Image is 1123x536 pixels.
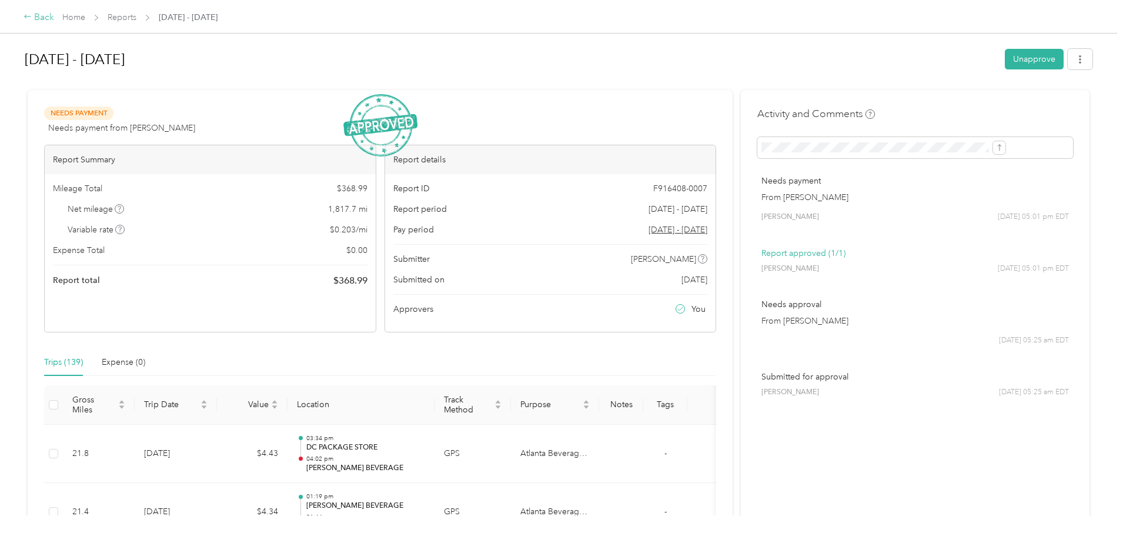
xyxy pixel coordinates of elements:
td: GPS [435,425,511,484]
button: Unapprove [1005,49,1064,69]
span: [DATE] 05:01 pm EDT [998,264,1069,274]
span: $ 0.00 [346,244,367,257]
th: Tags [643,385,687,425]
span: You [691,303,706,315]
span: [DATE] [681,274,707,286]
span: caret-up [583,398,590,405]
span: [PERSON_NAME] [761,212,819,222]
td: Atlanta Beverage Company [511,425,599,484]
th: Purpose [511,385,599,425]
span: caret-down [271,404,278,411]
span: [DATE] 05:01 pm EDT [998,212,1069,222]
iframe: Everlance-gr Chat Button Frame [1057,470,1123,536]
span: Gross Miles [72,395,116,415]
span: caret-up [200,398,208,405]
th: Gross Miles [63,385,135,425]
a: Reports [108,12,136,22]
span: [PERSON_NAME] [631,253,696,265]
span: Needs payment from [PERSON_NAME] [48,122,195,134]
span: caret-up [494,398,502,405]
span: $ 0.203 / mi [330,224,367,236]
span: Mileage Total [53,182,102,195]
span: [DATE] 05:25 am EDT [999,335,1069,346]
span: Report ID [393,182,430,195]
span: Go to pay period [649,224,707,236]
span: Report total [53,274,100,287]
span: [DATE] - [DATE] [649,203,707,215]
span: Trip Date [144,399,198,410]
p: [PERSON_NAME] BEVERAGE [306,463,425,474]
th: Location [288,385,435,425]
span: Submitter [393,253,430,265]
span: caret-down [118,404,125,411]
h4: Activity and Comments [757,106,875,121]
p: Needs approval [761,298,1069,311]
span: Report period [393,203,447,215]
span: Variable rate [68,224,125,236]
span: Submitted on [393,274,444,286]
p: Needs payment [761,175,1069,187]
div: Report Summary [45,145,376,174]
span: caret-down [583,404,590,411]
span: [DATE] 05:25 am EDT [999,387,1069,398]
span: $ 368.99 [333,274,367,288]
p: From [PERSON_NAME] [761,191,1069,204]
p: [PERSON_NAME] BEVERAGE [306,501,425,511]
span: caret-up [271,398,278,405]
span: $ 368.99 [337,182,367,195]
div: Trips (139) [44,356,83,369]
span: Expense Total [53,244,105,257]
td: $4.43 [217,425,288,484]
span: [PERSON_NAME] [761,264,819,274]
div: Back [24,11,54,25]
span: caret-down [494,404,502,411]
span: Track Method [444,395,492,415]
p: Report approved (1/1) [761,247,1069,259]
span: Value [226,399,269,410]
p: 03:34 pm [306,434,425,442]
td: [DATE] [135,425,217,484]
span: - [664,507,667,517]
p: DC PACKAGE STORE [306,442,425,453]
th: Notes [599,385,643,425]
span: [DATE] - [DATE] [159,11,218,24]
img: ApprovedStamp [343,94,417,157]
p: 01:44 pm [306,513,425,521]
span: 1,817.7 mi [328,203,367,215]
span: Pay period [393,224,434,236]
span: caret-up [118,398,125,405]
th: Track Method [435,385,511,425]
p: 04:02 pm [306,455,425,463]
p: Submitted for approval [761,371,1069,383]
th: Value [217,385,288,425]
p: 01:19 pm [306,492,425,501]
span: [PERSON_NAME] [761,387,819,398]
span: caret-down [200,404,208,411]
p: From [PERSON_NAME] [761,315,1069,327]
div: Report details [385,145,716,174]
td: 21.8 [63,425,135,484]
span: Approvers [393,303,433,315]
div: Expense (0) [102,356,145,369]
h1: Aug 1 - 31, 2025 [25,45,997,74]
span: Purpose [520,399,580,410]
span: F916408-0007 [653,182,707,195]
a: Home [62,12,85,22]
span: Needs Payment [44,106,113,120]
span: - [664,448,667,458]
span: Net mileage [68,203,125,215]
th: Trip Date [135,385,217,425]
